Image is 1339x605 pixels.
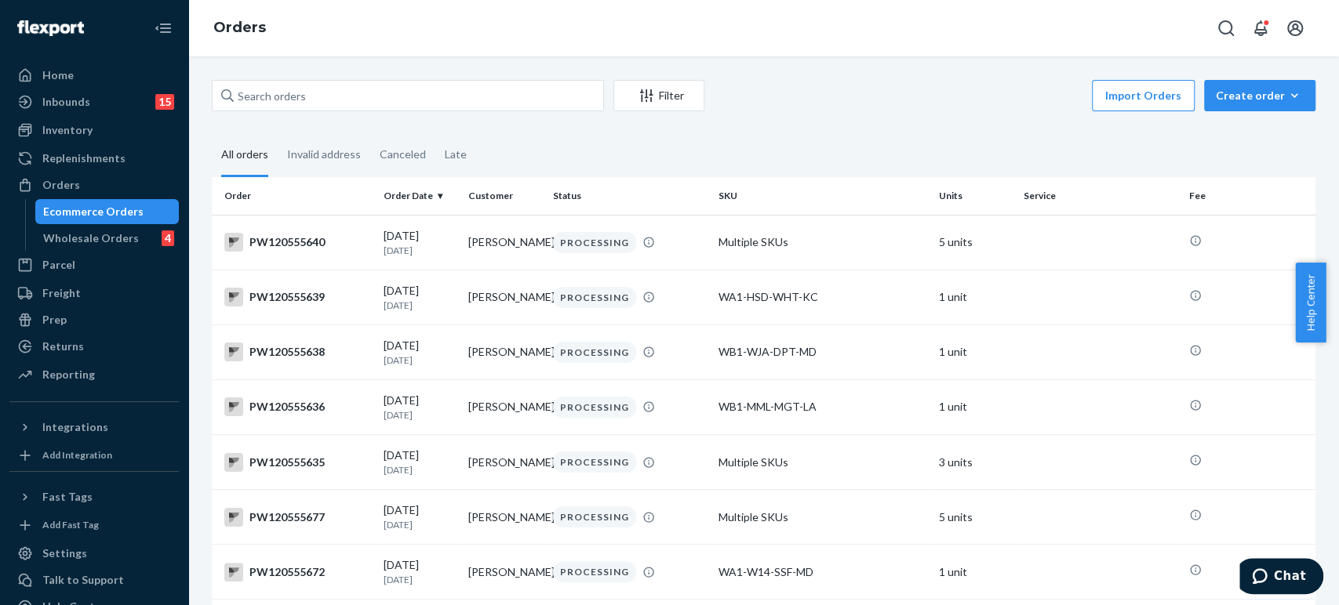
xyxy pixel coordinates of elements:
[224,342,371,361] div: PW120555638
[1216,88,1304,103] div: Create order
[42,67,74,83] div: Home
[221,134,268,177] div: All orders
[9,362,179,387] a: Reporting
[719,399,926,415] div: WB1-MML-MGT-LA
[1239,558,1323,597] iframe: Opens a widget where you can chat to one of our agents
[1092,80,1195,111] button: Import Orders
[462,324,547,379] td: [PERSON_NAME]
[719,344,926,360] div: WB1-WJA-DPT-MD
[933,215,1017,270] td: 5 units
[224,397,371,416] div: PW120555636
[42,489,93,505] div: Fast Tags
[462,215,547,270] td: [PERSON_NAME]
[553,506,636,527] div: PROCESSING
[933,324,1017,379] td: 1 unit
[1295,263,1326,342] button: Help Center
[1210,13,1242,44] button: Open Search Box
[35,199,180,224] a: Ecommerce Orders
[384,338,456,367] div: [DATE]
[712,215,933,270] td: Multiple SKUs
[1245,13,1276,44] button: Open notifications
[377,177,462,215] th: Order Date
[547,177,712,215] th: Status
[9,446,179,465] a: Add Integration
[1183,177,1315,215] th: Fee
[384,408,456,422] p: [DATE]
[553,287,636,308] div: PROCESSING
[933,435,1017,490] td: 3 units
[9,63,179,88] a: Home
[933,490,1017,545] td: 5 units
[155,94,174,110] div: 15
[384,518,456,531] p: [DATE]
[553,397,636,418] div: PROCESSING
[212,177,377,215] th: Order
[9,567,179,592] button: Talk to Support
[719,564,926,580] div: WA1-W14-SSF-MD
[17,20,84,36] img: Flexport logo
[719,289,926,305] div: WA1-HSD-WHT-KC
[287,134,361,175] div: Invalid address
[224,563,371,581] div: PW120555672
[42,177,80,193] div: Orders
[9,252,179,277] a: Parcel
[380,134,426,175] div: Canceled
[933,270,1017,324] td: 1 unit
[224,233,371,252] div: PW120555640
[445,134,467,175] div: Late
[468,189,540,202] div: Customer
[1017,177,1183,215] th: Service
[42,94,90,110] div: Inbounds
[384,502,456,531] div: [DATE]
[42,312,67,328] div: Prep
[42,419,108,435] div: Integrations
[42,285,81,301] div: Freight
[9,484,179,509] button: Fast Tags
[614,88,704,103] div: Filter
[224,288,371,306] div: PW120555639
[9,281,179,306] a: Freight
[384,283,456,312] div: [DATE]
[384,393,456,422] div: [DATE]
[201,5,278,51] ol: breadcrumbs
[9,172,179,197] a: Orders
[43,230,139,246] div: Wholesale Orders
[613,80,704,111] button: Filter
[462,490,547,545] td: [PERSON_NAME]
[42,122,93,138] div: Inventory
[42,448,112,462] div: Add Integration
[553,342,636,363] div: PROCESSING
[42,257,75,273] div: Parcel
[42,545,87,561] div: Settings
[42,339,84,354] div: Returns
[1204,80,1315,111] button: Create order
[9,415,179,440] button: Integrations
[9,541,179,566] a: Settings
[384,557,456,586] div: [DATE]
[384,228,456,257] div: [DATE]
[462,435,547,490] td: [PERSON_NAME]
[42,572,124,588] div: Talk to Support
[384,353,456,367] p: [DATE]
[712,490,933,545] td: Multiple SKUs
[462,270,547,324] td: [PERSON_NAME]
[213,19,266,36] a: Orders
[147,13,179,44] button: Close Navigation
[933,177,1017,215] th: Units
[712,177,933,215] th: SKU
[712,435,933,490] td: Multiple SKUs
[42,518,99,531] div: Add Fast Tag
[43,204,144,219] div: Ecommerce Orders
[553,561,636,582] div: PROCESSING
[1279,13,1311,44] button: Open account menu
[462,379,547,434] td: [PERSON_NAME]
[933,545,1017,600] td: 1 unit
[384,299,456,312] p: [DATE]
[9,334,179,359] a: Returns
[42,367,95,382] div: Reporting
[35,226,180,251] a: Wholesale Orders4
[42,150,126,166] div: Replenishments
[9,516,179,534] a: Add Fast Tag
